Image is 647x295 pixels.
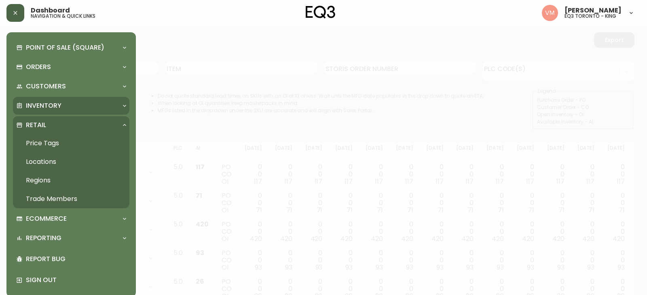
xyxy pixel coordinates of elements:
a: Price Tags [13,134,129,153]
span: [PERSON_NAME] [565,7,622,14]
a: Locations [13,153,129,171]
div: Point of Sale (Square) [13,39,129,56]
p: Inventory [26,101,61,110]
p: Customers [26,82,66,91]
p: Retail [26,121,46,130]
a: Regions [13,171,129,190]
p: Point of Sale (Square) [26,43,104,52]
div: Customers [13,77,129,95]
div: Ecommerce [13,210,129,228]
h5: eq3 toronto - king [565,14,616,19]
p: Report Bug [26,255,126,264]
a: Trade Members [13,190,129,208]
h5: navigation & quick links [31,14,95,19]
p: Ecommerce [26,214,67,223]
span: Dashboard [31,7,70,14]
div: Inventory [13,97,129,115]
div: Reporting [13,229,129,247]
img: logo [306,6,336,19]
div: Sign Out [13,270,129,291]
p: Reporting [26,234,61,243]
p: Orders [26,63,51,71]
div: Retail [13,116,129,134]
div: Orders [13,58,129,76]
img: 0f63483a436850f3a2e29d5ab35f16df [542,5,558,21]
div: Report Bug [13,249,129,270]
p: Sign Out [26,276,126,285]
